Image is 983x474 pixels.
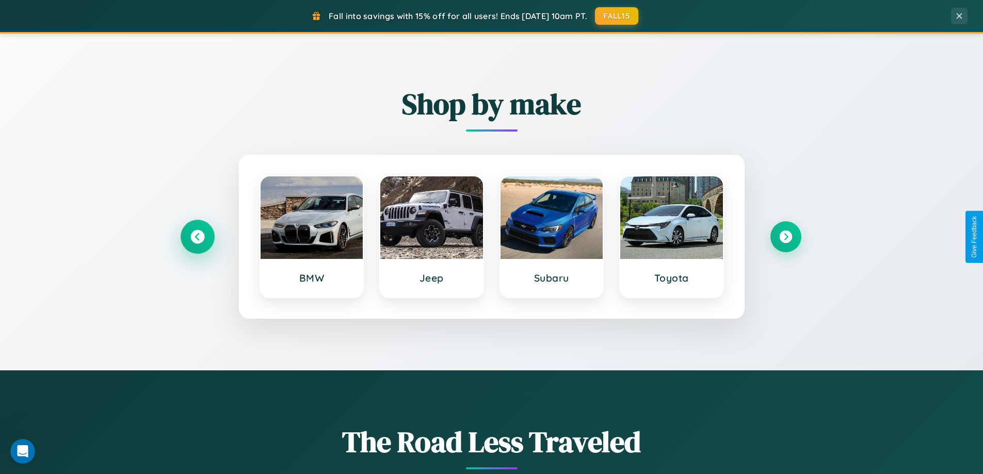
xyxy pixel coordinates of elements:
[971,216,978,258] div: Give Feedback
[391,272,473,284] h3: Jeep
[10,439,35,464] iframe: Intercom live chat
[271,272,353,284] h3: BMW
[182,422,801,462] h1: The Road Less Traveled
[631,272,713,284] h3: Toyota
[595,7,638,25] button: FALL15
[182,84,801,124] h2: Shop by make
[329,11,587,21] span: Fall into savings with 15% off for all users! Ends [DATE] 10am PT.
[511,272,593,284] h3: Subaru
